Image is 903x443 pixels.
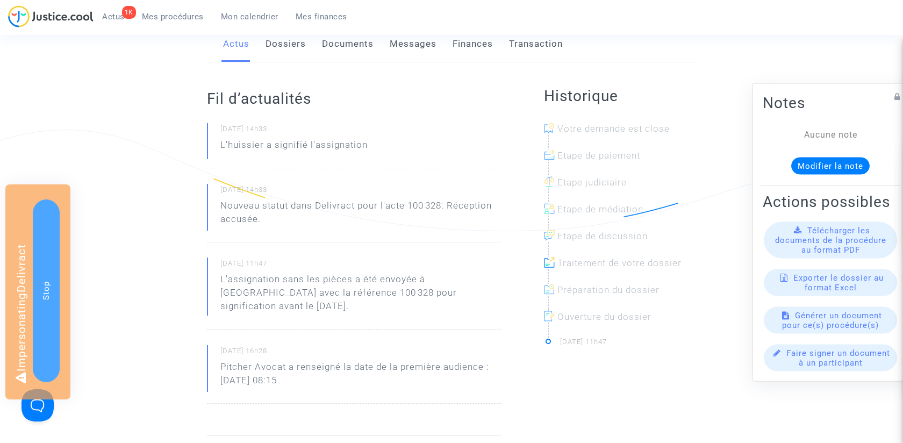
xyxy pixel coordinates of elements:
[223,26,249,62] a: Actus
[41,281,51,300] span: Stop
[791,158,870,175] button: Modifier la note
[21,389,54,421] iframe: Help Scout Beacon - Open
[782,311,882,330] span: Générer un document pour ce(s) procédure(s)
[102,12,125,22] span: Actus
[220,124,501,138] small: [DATE] 14h33
[8,5,94,27] img: jc-logo.svg
[142,12,204,22] span: Mes procédures
[33,199,60,382] button: Stop
[793,273,884,292] span: Exporter le dossier au format Excel
[763,94,898,112] h2: Notes
[221,12,278,22] span: Mon calendrier
[220,360,501,392] p: Pitcher Avocat a renseigné la date de la première audience : [DATE] 08:15
[122,6,136,19] div: 1K
[220,185,501,199] small: [DATE] 14h33
[390,26,436,62] a: Messages
[94,9,133,25] a: 1KActus
[133,9,212,25] a: Mes procédures
[786,348,890,368] span: Faire signer un document à un participant
[220,259,501,273] small: [DATE] 11h47
[266,26,306,62] a: Dossiers
[779,128,882,141] div: Aucune note
[207,89,501,108] h2: Fil d’actualités
[509,26,563,62] a: Transaction
[220,273,501,318] p: L'assignation sans les pièces a été envoyée à [GEOGRAPHIC_DATA] avec la référence 100 328 pour si...
[763,192,898,211] h2: Actions possibles
[220,199,501,231] p: Nouveau statut dans Delivract pour l'acte 100 328: Réception accusée.
[322,26,374,62] a: Documents
[212,9,287,25] a: Mon calendrier
[557,123,670,134] span: Votre demande est close
[287,9,356,25] a: Mes finances
[544,87,697,105] h2: Historique
[775,226,886,255] span: Télécharger les documents de la procédure au format PDF
[5,184,70,399] div: Impersonating
[453,26,493,62] a: Finances
[220,138,368,157] p: L'huissier a signifié l'assignation
[220,346,501,360] small: [DATE] 16h28
[296,12,347,22] span: Mes finances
